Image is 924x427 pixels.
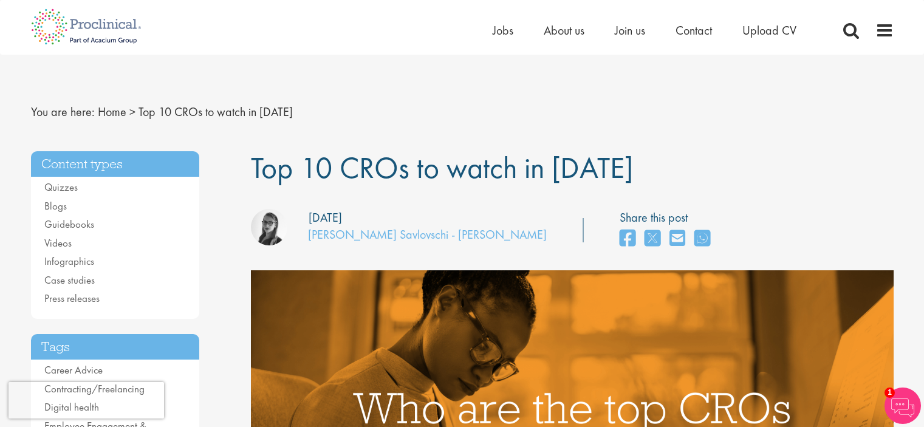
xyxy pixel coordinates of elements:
[9,382,164,418] iframe: reCAPTCHA
[44,292,100,305] a: Press releases
[139,104,293,120] span: Top 10 CROs to watch in [DATE]
[31,334,200,360] h3: Tags
[44,363,103,377] a: Career Advice
[615,22,645,38] a: Join us
[309,209,342,227] div: [DATE]
[44,180,78,194] a: Quizzes
[98,104,126,120] a: breadcrumb link
[251,148,633,187] span: Top 10 CROs to watch in [DATE]
[44,199,67,213] a: Blogs
[676,22,712,38] a: Contact
[620,209,716,227] label: Share this post
[251,209,287,245] img: Theodora Savlovschi - Wicks
[31,104,95,120] span: You are here:
[44,217,94,231] a: Guidebooks
[44,236,72,250] a: Videos
[742,22,796,38] a: Upload CV
[44,254,94,268] a: Infographics
[129,104,135,120] span: >
[645,226,660,252] a: share on twitter
[885,388,921,424] img: Chatbot
[694,226,710,252] a: share on whats app
[620,226,635,252] a: share on facebook
[31,151,200,177] h3: Content types
[44,273,95,287] a: Case studies
[308,227,547,242] a: [PERSON_NAME] Savlovschi - [PERSON_NAME]
[669,226,685,252] a: share on email
[493,22,513,38] a: Jobs
[544,22,584,38] a: About us
[885,388,895,398] span: 1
